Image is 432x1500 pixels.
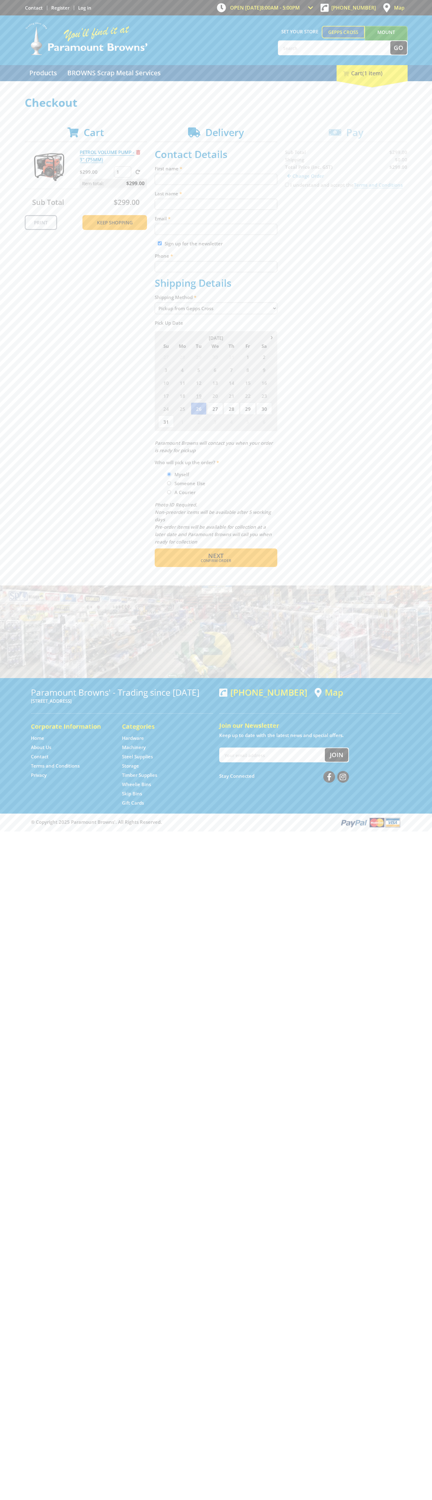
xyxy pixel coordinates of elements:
span: 8:00am - 5:00pm [261,4,300,11]
em: Paramount Browns will contact you when your order is ready for pickup [155,440,273,453]
span: 3 [207,415,223,428]
a: Print [25,215,57,230]
span: 11 [174,377,190,389]
span: $299.00 [126,179,145,188]
input: Please enter your email address. [155,224,277,235]
span: 28 [224,402,239,415]
span: 30 [256,402,272,415]
a: Go to the Steel Supplies page [122,753,153,760]
label: Someone Else [172,478,208,489]
button: Join [325,748,348,762]
span: 31 [224,351,239,363]
a: Go to the Products page [25,65,61,81]
label: A Courier [172,487,198,498]
span: Confirm order [168,559,264,563]
span: Cart [84,126,104,139]
span: 5 [191,364,207,376]
span: 4 [224,415,239,428]
a: Remove from cart [136,149,140,155]
a: View a map of Gepps Cross location [315,687,343,698]
a: Gepps Cross [322,26,365,38]
span: 4 [174,364,190,376]
h2: Contact Details [155,148,277,160]
label: Email [155,215,277,222]
span: 24 [158,402,174,415]
img: PayPal, Mastercard, Visa accepted [340,817,401,828]
img: PETROL VOLUME PUMP - 3" (75MM) [31,148,68,185]
span: 30 [207,351,223,363]
a: Go to the Timber Supplies page [122,772,157,778]
label: Shipping Method [155,294,277,301]
label: Who will pick up the order? [155,459,277,466]
p: $299.00 [80,168,113,176]
div: [PHONE_NUMBER] [219,687,307,697]
a: Go to the Privacy page [31,772,47,778]
a: Go to the Gift Cards page [122,800,144,806]
input: Please enter your telephone number. [155,261,277,272]
span: [DATE] [209,335,223,341]
span: 17 [158,390,174,402]
span: 5 [240,415,256,428]
input: Please enter your first name. [155,174,277,185]
div: ® Copyright 2025 Paramount Browns'. All Rights Reserved. [25,817,408,828]
h2: Shipping Details [155,277,277,289]
a: Go to the registration page [51,5,69,11]
h1: Checkout [25,97,408,109]
a: Go to the Contact page [25,5,43,11]
input: Please enter your last name. [155,199,277,210]
input: Please select who will pick up the order. [167,481,171,485]
span: 19 [191,390,207,402]
span: Fr [240,342,256,350]
span: 16 [256,377,272,389]
span: 2 [191,415,207,428]
span: (1 item) [362,69,383,77]
span: 25 [174,402,190,415]
a: Go to the Hardware page [122,735,144,741]
button: Next Confirm order [155,548,277,567]
span: 6 [256,415,272,428]
h5: Join our Newsletter [219,721,401,730]
label: Myself [172,469,191,480]
span: 22 [240,390,256,402]
a: Go to the Storage page [122,763,139,769]
a: Go to the Wheelie Bins page [122,781,151,788]
div: Cart [337,65,408,81]
a: Go to the BROWNS Scrap Metal Services page [63,65,165,81]
span: 26 [191,402,207,415]
span: 10 [158,377,174,389]
label: First name [155,165,277,172]
span: 29 [191,351,207,363]
button: Go [390,41,407,55]
span: 13 [207,377,223,389]
a: Go to the Contact page [31,753,48,760]
span: Mo [174,342,190,350]
label: Sign up for the newsletter [165,240,223,247]
a: Go to the Terms and Conditions page [31,763,80,769]
p: [STREET_ADDRESS] [31,697,213,705]
p: Keep up to date with the latest news and special offers. [219,731,401,739]
label: Phone [155,252,277,260]
span: $299.00 [114,197,140,207]
span: 3 [158,364,174,376]
a: Go to the Skip Bins page [122,790,142,797]
div: Stay Connected [219,769,349,783]
label: Last name [155,190,277,197]
p: Item total: [80,179,147,188]
h5: Corporate Information [31,722,110,731]
input: Please select who will pick up the order. [167,490,171,494]
em: Photo ID Required. Non-preorder items will be available after 5 working days Pre-order items will... [155,502,272,545]
span: 18 [174,390,190,402]
a: Go to the Home page [31,735,44,741]
input: Please select who will pick up the order. [167,472,171,476]
img: Paramount Browns' [25,22,148,56]
a: Log in [78,5,91,11]
span: Delivery [205,126,244,139]
span: 23 [256,390,272,402]
span: Sa [256,342,272,350]
span: Tu [191,342,207,350]
span: We [207,342,223,350]
input: Your email address [220,748,325,762]
h5: Categories [122,722,201,731]
h3: Paramount Browns' - Trading since [DATE] [31,687,213,697]
span: 14 [224,377,239,389]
